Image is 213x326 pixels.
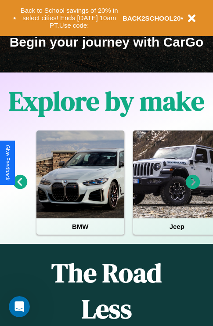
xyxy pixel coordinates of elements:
b: BACK2SCHOOL20 [123,14,181,22]
button: Back to School savings of 20% in select cities! Ends [DATE] 10am PT.Use code: [16,4,123,32]
h4: BMW [36,218,124,235]
h1: Explore by make [9,83,204,119]
div: Give Feedback [4,145,11,181]
iframe: Intercom live chat [9,296,30,317]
